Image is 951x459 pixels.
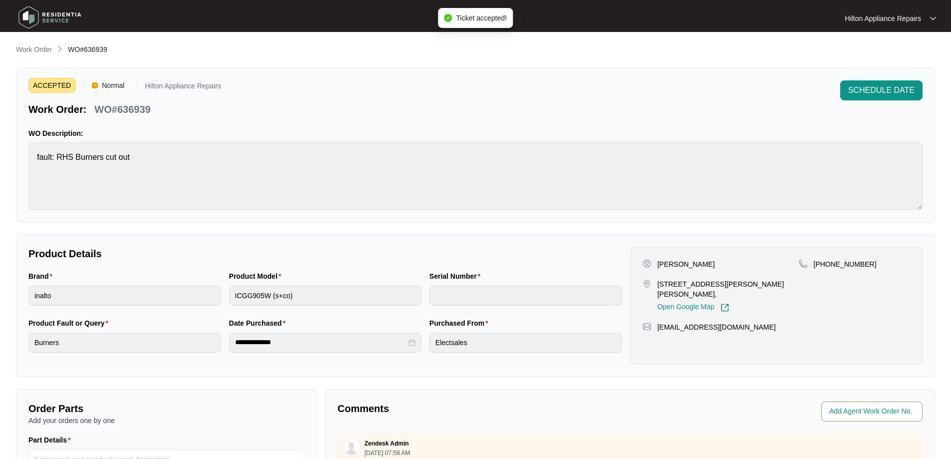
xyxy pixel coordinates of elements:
label: Date Purchased [229,318,290,328]
p: Order Parts [28,402,305,416]
label: Part Details [28,435,75,445]
p: [PHONE_NUMBER] [814,259,877,269]
img: dropdown arrow [930,16,936,21]
p: Hilton Appliance Repairs [145,82,221,93]
label: Serial Number [429,271,484,281]
p: Comments [337,402,623,416]
input: Add Agent Work Order No. [829,406,917,418]
a: Work Order [14,44,54,55]
p: Add your orders one by one [28,416,305,426]
p: [EMAIL_ADDRESS][DOMAIN_NAME] [657,322,776,332]
label: Product Model [229,271,286,281]
label: Product Fault or Query [28,318,112,328]
img: chevron-right [56,45,64,53]
img: map-pin [642,279,651,288]
img: map-pin [642,322,651,331]
label: Brand [28,271,56,281]
p: Product Details [28,247,622,261]
img: map-pin [799,259,808,268]
input: Purchased From [429,333,622,353]
span: WO#636939 [68,45,107,53]
input: Serial Number [429,286,622,306]
p: Zendesk Admin [364,440,409,448]
p: Hilton Appliance Repairs [845,13,921,23]
p: [PERSON_NAME] [657,259,715,269]
textarea: fault: RHS Burners cut out [28,142,923,210]
span: ACCEPTED [28,78,75,93]
img: Link-External [720,303,729,312]
p: WO Description: [28,128,923,138]
span: Ticket accepted! [456,14,507,22]
p: [DATE] 07:58 AM [364,450,410,456]
button: SCHEDULE DATE [840,80,923,100]
img: user-pin [642,259,651,268]
span: check-circle [444,14,452,22]
input: Brand [28,286,221,306]
input: Product Fault or Query [28,333,221,353]
p: WO#636939 [94,102,150,116]
p: [STREET_ADDRESS][PERSON_NAME][PERSON_NAME], [657,279,799,299]
a: Open Google Map [657,303,729,312]
label: Purchased From [429,318,492,328]
p: Work Order [16,44,52,54]
span: SCHEDULE DATE [848,84,915,96]
span: Normal [98,78,128,93]
img: Vercel Logo [92,82,98,88]
input: Product Model [229,286,422,306]
p: Work Order: [28,102,86,116]
input: Date Purchased [235,337,407,348]
img: residentia service logo [15,2,85,32]
img: user.svg [344,440,359,455]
